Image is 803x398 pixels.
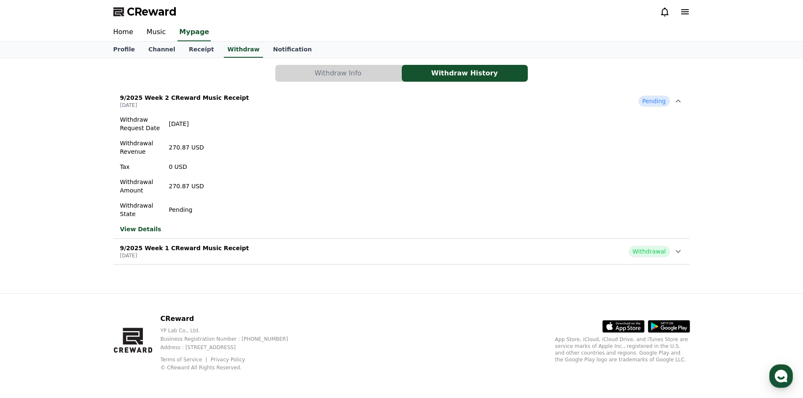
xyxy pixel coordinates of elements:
[10,63,59,77] h1: CReward
[160,364,301,371] p: © CReward All Rights Reserved.
[169,120,204,128] p: [DATE]
[639,96,670,107] span: Pending
[224,42,263,58] a: Withdraw
[127,5,177,19] span: CReward
[120,252,249,259] p: [DATE]
[120,201,162,218] p: Withdrawal State
[83,166,117,172] b: Channel Talk
[57,146,117,152] span: Will respond in minutes
[89,67,154,77] button: See business hours
[160,327,301,334] p: YP Lab Co., Ltd.
[120,225,204,233] a: View Details
[555,336,690,363] p: App Store, iCloud, iCloud Drive, and iTunes Store are service marks of Apple Inc., registered in ...
[113,239,690,264] button: 9/2025 Week 1 CReward Music Receipt [DATE] Withdrawal
[169,143,204,152] p: 270.87 USD
[160,357,208,363] a: Terms of Service
[125,280,145,286] span: Settings
[120,139,162,156] p: Withdrawal Revenue
[275,65,401,82] button: Withdraw Info
[140,24,173,41] a: Music
[18,128,73,136] span: Enter a message.
[120,115,162,132] p: Withdraw Request Date
[12,122,153,142] a: Enter a message.
[56,267,109,288] a: Messages
[169,182,204,190] p: 270.87 USD
[120,178,162,195] p: Withdrawal Amount
[35,89,62,97] div: Creward
[56,166,116,172] span: Powered by
[120,244,249,252] p: 9/2025 Week 1 CReward Music Receipt
[107,42,142,58] a: Profile
[629,246,670,257] span: Withdrawal
[35,97,148,114] div: If you have any questions, please feel free to contact us anytime. Thank you for using CReward, a...
[211,357,245,363] a: Privacy Policy
[182,42,221,58] a: Receipt
[107,24,140,41] a: Home
[275,65,402,82] a: Withdraw Info
[70,280,95,287] span: Messages
[120,163,162,171] p: Tax
[10,86,154,117] a: Creward[DATE] If you have any questions, please feel free to contact us anytime. Thank you for us...
[120,93,249,102] p: 9/2025 Week 2 CReward Music Receipt
[113,88,690,239] button: 9/2025 Week 2 CReward Music Receipt [DATE] Pending Withdraw Request Date [DATE] Withdrawal Revenu...
[266,42,319,58] a: Notification
[160,336,301,342] p: Business Registration Number : [PHONE_NUMBER]
[21,280,36,286] span: Home
[92,68,145,75] span: See business hours
[3,267,56,288] a: Home
[142,42,182,58] a: Channel
[66,90,83,96] div: [DATE]
[120,102,249,109] p: [DATE]
[113,5,177,19] a: CReward
[169,163,204,171] p: 0 USD
[109,267,162,288] a: Settings
[177,24,211,41] a: Mypage
[169,206,204,214] p: Pending
[402,65,528,82] button: Withdraw History
[160,344,301,351] p: Address : [STREET_ADDRESS]
[48,166,116,173] a: Powered byChannel Talk
[160,314,301,324] p: CReward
